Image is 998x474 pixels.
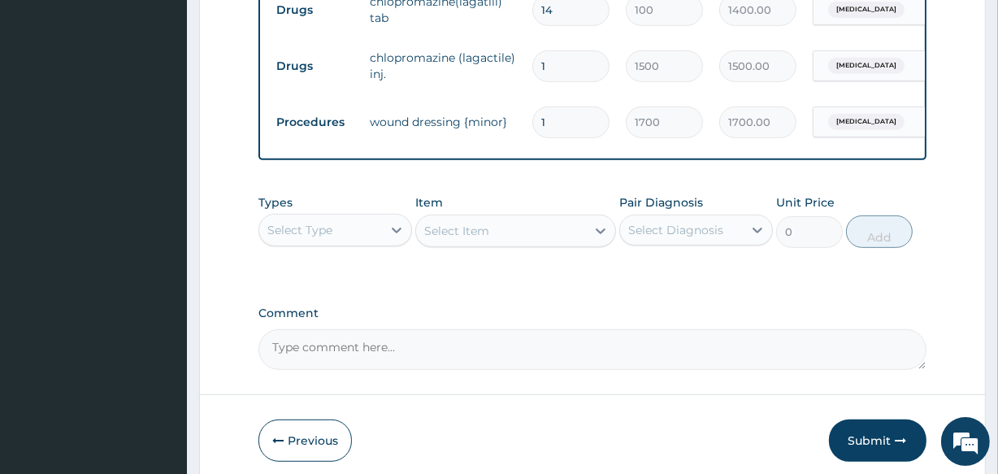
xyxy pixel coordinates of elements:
button: Add [846,215,913,248]
span: [MEDICAL_DATA] [828,2,905,18]
div: Select Type [267,222,332,238]
td: Drugs [268,51,362,81]
label: Item [415,194,443,211]
label: Pair Diagnosis [619,194,703,211]
span: We're online! [94,137,224,301]
label: Unit Price [776,194,835,211]
td: wound dressing {minor} [362,106,524,138]
td: Procedures [268,107,362,137]
span: [MEDICAL_DATA] [828,114,905,130]
span: [MEDICAL_DATA] [828,58,905,74]
div: Select Diagnosis [628,222,723,238]
button: Submit [829,420,926,462]
td: chlopromazine (lagactile) inj. [362,41,524,90]
div: Chat with us now [85,91,273,112]
button: Previous [258,420,352,462]
div: Minimize live chat window [267,8,306,47]
label: Types [258,196,293,210]
textarea: Type your message and hit 'Enter' [8,308,310,365]
label: Comment [258,307,926,320]
img: d_794563401_company_1708531726252_794563401 [30,81,66,122]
